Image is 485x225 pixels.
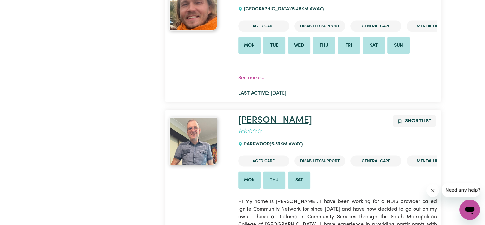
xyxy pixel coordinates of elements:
li: Available on Thu [263,171,285,189]
div: add rating by typing an integer from 0 to 5 or pressing arrow keys [238,127,262,134]
span: Need any help? [4,4,39,10]
li: Available on Mon [238,37,261,54]
li: General Care [350,20,401,32]
span: ( 6.53 km away) [270,142,303,146]
li: Aged Care [238,20,289,32]
li: Mental Health [407,155,458,166]
iframe: Message from company [442,183,480,197]
iframe: Button to launch messaging window [459,200,480,220]
a: [PERSON_NAME] [238,115,312,125]
li: Available on Tue [263,37,285,54]
div: PARKWOOD [238,135,306,153]
span: ( 5.48 km away) [290,7,324,11]
li: Mental Health [407,20,458,32]
li: Available on Sat [288,171,310,189]
li: Disability Support [294,155,345,166]
li: Available on Sun [387,37,410,54]
li: Available on Wed [288,37,310,54]
iframe: Close message [426,184,439,197]
li: Available on Fri [338,37,360,54]
img: View Andrew 's profile [169,117,217,165]
li: Available on Thu [313,37,335,54]
p: . [238,59,437,74]
span: [DATE] [238,91,286,96]
span: Shortlist [405,118,431,123]
a: See more... [238,75,264,80]
li: Available on Sat [363,37,385,54]
li: General Care [350,155,401,166]
button: Add to shortlist [393,115,436,127]
li: Disability Support [294,20,345,32]
li: Aged Care [238,155,289,166]
b: Last active: [238,91,269,96]
div: [GEOGRAPHIC_DATA] [238,1,327,18]
a: Andrew [169,117,231,165]
li: Available on Mon [238,171,261,189]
